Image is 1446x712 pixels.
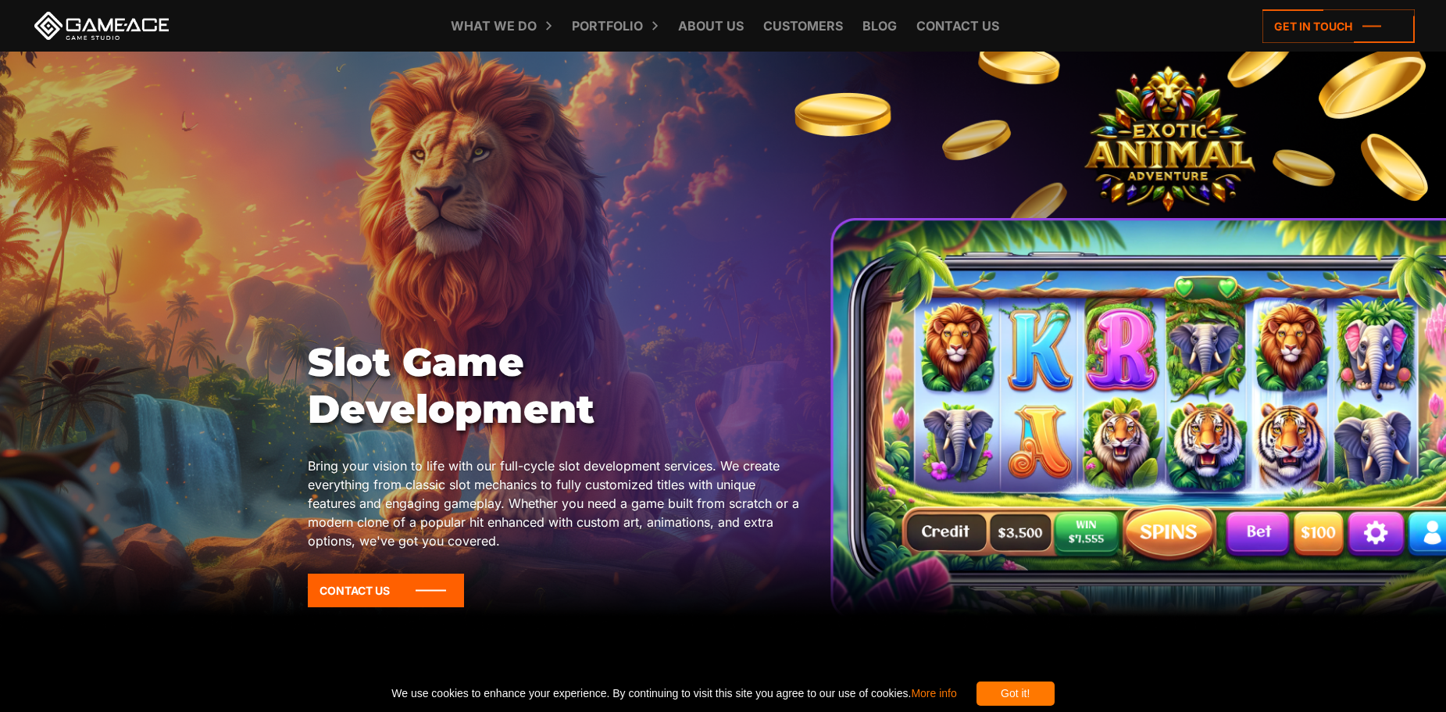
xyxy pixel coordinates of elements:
[308,456,806,550] p: Bring your vision to life with our full-cycle slot development services. We create everything fro...
[391,682,956,706] span: We use cookies to enhance your experience. By continuing to visit this site you agree to our use ...
[308,339,806,433] h1: Slot Game Development
[976,682,1055,706] div: Got it!
[911,687,956,699] a: More info
[1262,9,1415,43] a: Get in touch
[308,574,464,607] a: Contact Us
